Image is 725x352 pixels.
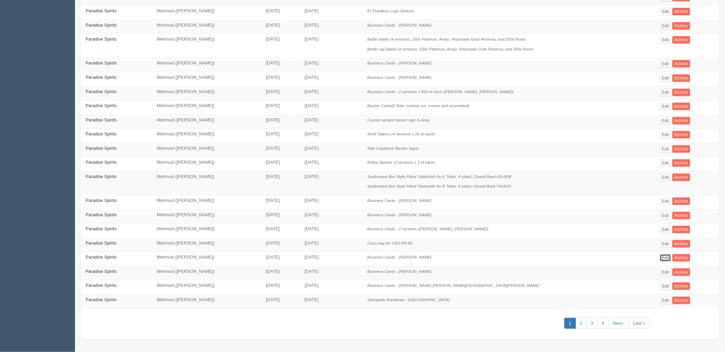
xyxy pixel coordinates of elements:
[660,297,671,304] a: Edit
[299,86,362,101] td: [DATE]
[660,103,671,110] a: Edit
[152,280,261,295] td: Mehmud ([PERSON_NAME])
[367,212,431,217] i: Business Cards - [PERSON_NAME]
[86,117,117,122] a: Paradise Spirits
[261,157,300,172] td: [DATE]
[367,47,533,51] i: Bottle cap labels (4 versions, 150x Platinum, Anejo, Reposado Gran Reserva, and 250x Rose)
[672,89,690,96] a: Archive
[261,252,300,266] td: [DATE]
[152,238,261,252] td: Mehmud ([PERSON_NAME])
[152,294,261,309] td: Mehmud ([PERSON_NAME])
[152,224,261,238] td: Mehmud ([PERSON_NAME])
[86,212,117,217] a: Paradise Spirits
[608,318,629,329] a: Next ›
[299,115,362,129] td: [DATE]
[261,86,300,101] td: [DATE]
[86,174,117,179] a: Paradise Spirits
[660,60,671,68] a: Edit
[86,36,117,42] a: Paradise Spirits
[261,143,300,157] td: [DATE]
[86,89,117,94] a: Paradise Spirits
[672,131,690,138] a: Archive
[86,240,117,246] a: Paradise Spirits
[672,159,690,167] a: Archive
[86,269,117,274] a: Paradise Spirits
[672,117,690,124] a: Archive
[299,20,362,34] td: [DATE]
[261,294,300,309] td: [DATE]
[672,282,690,290] a: Archive
[660,159,671,167] a: Edit
[261,101,300,115] td: [DATE]
[672,74,690,82] a: Archive
[152,58,261,72] td: Mehmud ([PERSON_NAME])
[261,20,300,34] td: [DATE]
[367,226,488,231] i: Business Cards - 2 versions ([PERSON_NAME], [PERSON_NAME])
[660,212,671,219] a: Edit
[672,254,690,262] a: Archive
[660,282,671,290] a: Edit
[152,34,261,58] td: Mehmud ([PERSON_NAME])
[152,20,261,34] td: Mehmud ([PERSON_NAME])
[152,195,261,210] td: Mehmud ([PERSON_NAME])
[261,129,300,143] td: [DATE]
[660,117,671,124] a: Edit
[261,115,300,129] td: [DATE]
[660,89,671,96] a: Edit
[672,8,690,15] a: Archive
[299,34,362,58] td: [DATE]
[367,89,514,94] i: Business Cards - 2 versions x 500 of each ([PERSON_NAME], [PERSON_NAME])
[152,86,261,101] td: Mehmud ([PERSON_NAME])
[672,36,690,44] a: Archive
[86,198,117,203] a: Paradise Spirits
[672,103,690,110] a: Archive
[672,268,690,276] a: Archive
[660,74,671,82] a: Edit
[367,198,431,203] i: Business Cards - [PERSON_NAME]
[629,318,650,329] a: Last »
[672,197,690,205] a: Archive
[672,22,690,30] a: Archive
[672,174,690,181] a: Archive
[299,6,362,20] td: [DATE]
[660,131,671,138] a: Edit
[367,255,431,259] i: Business Cards - [PERSON_NAME]
[367,118,430,122] i: Courier sample backer sign to Anvy
[261,266,300,280] td: [DATE]
[299,157,362,172] td: [DATE]
[152,101,261,115] td: Mehmud ([PERSON_NAME])
[299,72,362,86] td: [DATE]
[261,280,300,295] td: [DATE]
[86,146,117,151] a: Paradise Spirits
[564,318,576,329] a: 1
[299,238,362,252] td: [DATE]
[299,280,362,295] td: [DATE]
[367,23,431,27] i: Business Cards - [PERSON_NAME]
[261,238,300,252] td: [DATE]
[86,283,117,288] a: Paradise Spirits
[299,209,362,224] td: [DATE]
[261,6,300,20] td: [DATE]
[367,160,435,164] i: Rollup Banner (3 versions x 1 of each)
[660,145,671,153] a: Edit
[152,6,261,20] td: Mehmud ([PERSON_NAME])
[152,266,261,280] td: Mehmud ([PERSON_NAME])
[367,283,540,288] i: Business Cards - [PERSON_NAME] [PERSON_NAME][GEOGRAPHIC_DATA][PERSON_NAME]
[86,160,117,165] a: Paradise Spirits
[86,103,117,108] a: Paradise Spirits
[672,212,690,219] a: Archive
[367,9,414,13] i: El Tequileno Logo Stickers
[367,269,431,274] i: Business Cards - [PERSON_NAME]
[152,143,261,157] td: Mehmud ([PERSON_NAME])
[367,297,449,302] i: Stampede Bandanas - [GEOGRAPHIC_DATA]
[660,174,671,181] a: Edit
[86,297,117,302] a: Paradise Spirits
[299,171,362,195] td: [DATE]
[367,184,511,188] i: Sublimated Box Style Fitted Tablecloth for 8' Table, 4 sided, Closed Back #SU615
[672,145,690,153] a: Archive
[299,195,362,210] td: [DATE]
[672,297,690,304] a: Archive
[152,72,261,86] td: Mehmud ([PERSON_NAME])
[152,115,261,129] td: Mehmud ([PERSON_NAME])
[152,157,261,172] td: Mehmud ([PERSON_NAME])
